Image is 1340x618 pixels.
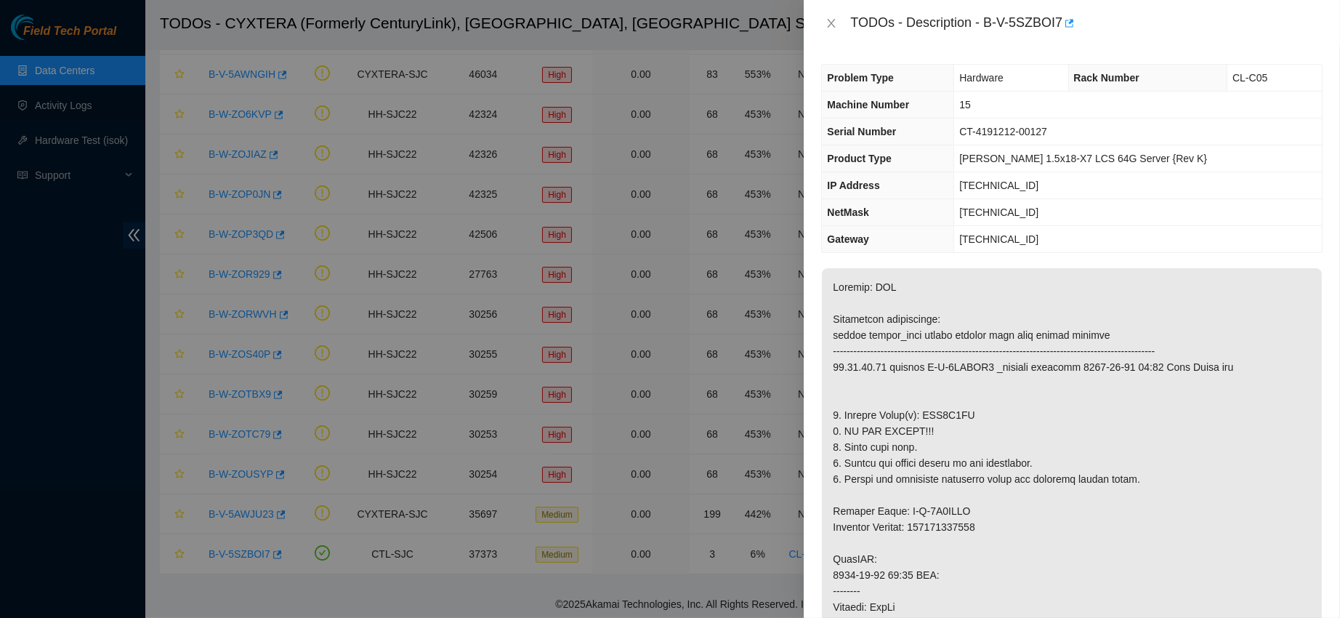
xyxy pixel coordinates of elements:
[1074,72,1139,84] span: Rack Number
[959,126,1047,137] span: CT-4191212-00127
[959,180,1038,191] span: [TECHNICAL_ID]
[850,12,1323,35] div: TODOs - Description - B-V-5SZBOI7
[821,17,841,31] button: Close
[959,153,1207,164] span: [PERSON_NAME] 1.5x18-X7 LCS 64G Server {Rev K}
[827,99,909,111] span: Machine Number
[959,72,1004,84] span: Hardware
[827,180,879,191] span: IP Address
[959,233,1038,245] span: [TECHNICAL_ID]
[827,206,869,218] span: NetMask
[959,206,1038,218] span: [TECHNICAL_ID]
[827,72,894,84] span: Problem Type
[827,126,896,137] span: Serial Number
[827,153,891,164] span: Product Type
[1232,72,1267,84] span: CL-C05
[959,99,971,111] span: 15
[826,17,837,29] span: close
[827,233,869,245] span: Gateway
